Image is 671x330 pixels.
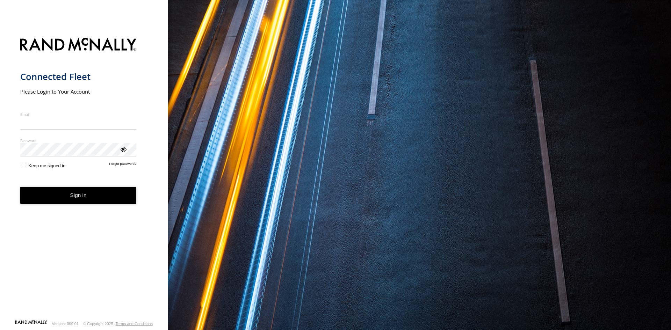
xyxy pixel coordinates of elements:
h2: Please Login to Your Account [20,88,137,95]
input: Keep me signed in [22,163,26,167]
h1: Connected Fleet [20,71,137,82]
img: Rand McNally [20,36,137,54]
label: Password [20,138,137,143]
a: Visit our Website [15,320,47,327]
div: ViewPassword [120,146,127,153]
button: Sign in [20,187,137,204]
form: main [20,34,148,320]
a: Terms and Conditions [116,322,153,326]
label: Email [20,112,137,117]
a: Forgot password? [109,162,137,168]
div: Version: 309.01 [52,322,79,326]
span: Keep me signed in [28,163,65,168]
div: © Copyright 2025 - [83,322,153,326]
